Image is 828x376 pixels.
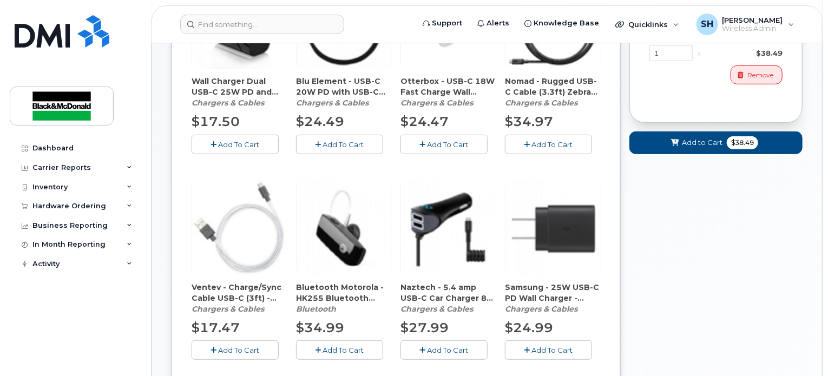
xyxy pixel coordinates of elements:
button: Add to Cart $38.49 [629,131,803,154]
button: Add To Cart [505,340,592,359]
span: $17.47 [192,320,240,335]
img: accessory36212.JPG [297,180,392,275]
button: Add To Cart [192,340,279,359]
span: $24.99 [505,320,553,335]
span: Add To Cart [219,140,260,149]
span: Wall Charger Dual USB-C 25W PD and USB-A Bulk (For Samsung) - Black (CAHCBE000093) [192,76,287,97]
div: x [693,48,705,58]
a: Knowledge Base [517,12,607,34]
button: Add To Cart [192,135,279,154]
span: Quicklinks [628,20,668,29]
div: Samsung - 25W USB-C PD Wall Charger - Black - OEM - No Cable - (CAHCPZ000081) [505,282,601,314]
span: Knowledge Base [534,18,599,29]
span: $17.50 [192,114,240,129]
em: Chargers & Cables [400,304,473,314]
em: Chargers & Cables [505,98,577,108]
span: Ventev - Charge/Sync Cable USB-C (3ft) - White (CAMIBE000144) [192,282,287,304]
span: Add To Cart [428,346,469,354]
span: Add To Cart [428,140,469,149]
div: Naztech - 5.4 amp USB-C Car Charger 8ft (For Tablets) (CACCHI000067) [400,282,496,314]
span: $38.49 [727,136,758,149]
span: Add To Cart [532,346,573,354]
button: Add To Cart [400,135,488,154]
span: $34.97 [505,114,553,129]
em: Chargers & Cables [192,304,264,314]
span: $24.49 [296,114,344,129]
span: [PERSON_NAME] [722,16,783,24]
span: Add To Cart [532,140,573,149]
div: Serena Hunter [689,14,802,35]
span: Add To Cart [219,346,260,354]
div: Blu Element - USB-C 20W PD with USB-C Cable 4ft Wall Charger - Black (CAHCPZ000096) [296,76,392,108]
div: Wall Charger Dual USB-C 25W PD and USB-A Bulk (For Samsung) - Black (CAHCBE000093) [192,76,287,108]
a: Support [415,12,470,34]
span: $24.47 [400,114,449,129]
span: Blu Element - USB-C 20W PD with USB-C Cable 4ft Wall Charger - Black (CAHCPZ000096) [296,76,392,97]
div: Ventev - Charge/Sync Cable USB-C (3ft) - White (CAMIBE000144) [192,282,287,314]
span: Add To Cart [323,346,364,354]
span: Alerts [487,18,509,29]
button: Add To Cart [400,340,488,359]
span: Nomad - Rugged USB-C Cable (3.3ft) Zebra (CAMIBE000170) [505,76,601,97]
span: $34.99 [296,320,344,335]
span: Otterbox - USB-C 18W Fast Charge Wall Adapter - White (CAHCAP000074) [400,76,496,97]
div: Nomad - Rugged USB-C Cable (3.3ft) Zebra (CAMIBE000170) [505,76,601,108]
img: accessory36708.JPG [505,180,601,275]
span: Remove [747,70,773,80]
span: Naztech - 5.4 amp USB-C Car Charger 8ft (For Tablets) (CACCHI000067) [400,282,496,304]
div: $38.49 [705,48,783,58]
span: $27.99 [400,320,449,335]
button: Add To Cart [296,340,383,359]
button: Add To Cart [296,135,383,154]
div: Bluetooth Motorola - HK255 Bluetooth Headset (CABTBE000046) [296,282,392,314]
span: Wireless Admin [722,24,783,33]
button: Remove [731,65,783,84]
em: Bluetooth [296,304,336,314]
a: Alerts [470,12,517,34]
input: Find something... [180,15,344,34]
em: Chargers & Cables [400,98,473,108]
img: accessory36556.JPG [401,180,496,275]
span: SH [701,18,713,31]
span: Bluetooth Motorola - HK255 Bluetooth Headset (CABTBE000046) [296,282,392,304]
span: Support [432,18,462,29]
em: Chargers & Cables [192,98,264,108]
span: Samsung - 25W USB-C PD Wall Charger - Black - OEM - No Cable - (CAHCPZ000081) [505,282,601,304]
em: Chargers & Cables [505,304,577,314]
img: accessory36552.JPG [192,180,287,275]
em: Chargers & Cables [296,98,369,108]
span: Add To Cart [323,140,364,149]
div: Quicklinks [608,14,687,35]
button: Add To Cart [505,135,592,154]
span: Add to Cart [682,137,722,148]
div: Otterbox - USB-C 18W Fast Charge Wall Adapter - White (CAHCAP000074) [400,76,496,108]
